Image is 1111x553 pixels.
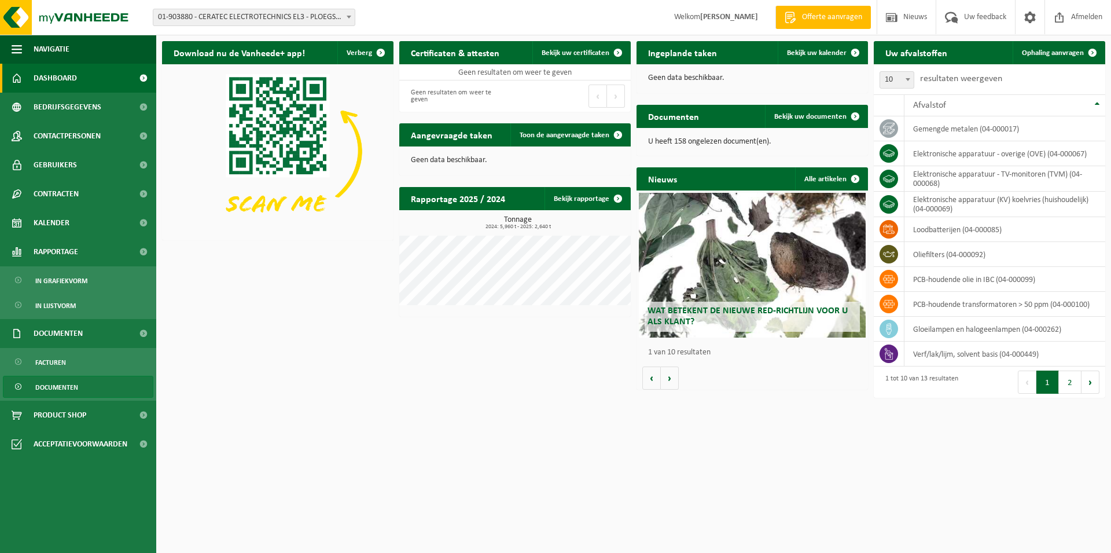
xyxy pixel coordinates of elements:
h2: Download nu de Vanheede+ app! [162,41,317,64]
span: Kalender [34,208,69,237]
span: Bekijk uw documenten [774,113,847,120]
p: U heeft 158 ongelezen document(en). [648,138,856,146]
span: In grafiekvorm [35,270,87,292]
a: Wat betekent de nieuwe RED-richtlijn voor u als klant? [639,193,866,338]
td: loodbatterijen (04-000085) [904,217,1105,242]
span: Ophaling aanvragen [1022,49,1084,57]
button: Previous [1018,371,1036,394]
h2: Ingeplande taken [637,41,729,64]
a: Facturen [3,351,153,373]
td: elektronische apparatuur - TV-monitoren (TVM) (04-000068) [904,166,1105,192]
span: Verberg [347,49,372,57]
span: Navigatie [34,35,69,64]
td: gloeilampen en halogeenlampen (04-000262) [904,317,1105,342]
button: Next [607,85,625,108]
td: gemengde metalen (04-000017) [904,116,1105,141]
a: Ophaling aanvragen [1013,41,1104,64]
span: 10 [880,72,914,88]
span: Bekijk uw certificaten [542,49,609,57]
p: Geen data beschikbaar. [411,156,619,164]
td: Geen resultaten om weer te geven [399,64,631,80]
span: Afvalstof [913,101,946,110]
h2: Documenten [637,105,711,127]
button: Verberg [337,41,392,64]
strong: [PERSON_NAME] [700,13,758,21]
span: In lijstvorm [35,295,76,317]
a: Offerte aanvragen [775,6,871,29]
button: 2 [1059,371,1081,394]
td: elektronische apparatuur - overige (OVE) (04-000067) [904,141,1105,166]
label: resultaten weergeven [920,74,1002,83]
span: Bekijk uw kalender [787,49,847,57]
button: Next [1081,371,1099,394]
h2: Aangevraagde taken [399,123,504,146]
span: Wat betekent de nieuwe RED-richtlijn voor u als klant? [648,306,848,327]
span: Gebruikers [34,151,77,180]
span: Bedrijfsgegevens [34,93,101,122]
a: Bekijk uw documenten [765,105,867,128]
h2: Rapportage 2025 / 2024 [399,187,517,210]
span: 01-903880 - CERATEC ELECTROTECHNICS EL3 - PLOEGSTEERT [153,9,355,25]
button: Vorige [642,367,661,390]
td: PCB-houdende olie in IBC (04-000099) [904,267,1105,292]
a: Alle artikelen [795,167,867,191]
div: Geen resultaten om weer te geven [405,83,509,109]
div: 1 tot 10 van 13 resultaten [880,369,958,395]
p: 1 van 10 resultaten [648,349,862,357]
h2: Nieuws [637,167,689,190]
span: 10 [880,71,914,89]
a: Bekijk rapportage [545,187,630,210]
span: Contactpersonen [34,122,101,151]
span: Documenten [34,319,83,348]
button: Previous [588,85,607,108]
a: In grafiekvorm [3,269,153,291]
span: Rapportage [34,237,78,266]
td: PCB-houdende transformatoren > 50 ppm (04-000100) [904,292,1105,317]
span: Facturen [35,351,66,373]
td: oliefilters (04-000092) [904,242,1105,267]
a: Toon de aangevraagde taken [510,123,630,147]
span: Dashboard [34,64,77,93]
span: 01-903880 - CERATEC ELECTROTECHNICS EL3 - PLOEGSTEERT [153,9,355,26]
h2: Uw afvalstoffen [874,41,959,64]
span: Acceptatievoorwaarden [34,430,127,459]
a: Bekijk uw certificaten [532,41,630,64]
a: Bekijk uw kalender [778,41,867,64]
span: 2024: 5,960 t - 2025: 2,640 t [405,224,631,230]
h2: Certificaten & attesten [399,41,511,64]
span: Product Shop [34,401,86,430]
a: In lijstvorm [3,294,153,316]
button: Volgende [661,367,679,390]
p: Geen data beschikbaar. [648,74,856,82]
span: Offerte aanvragen [799,12,865,23]
img: Download de VHEPlus App [162,64,393,238]
span: Contracten [34,180,79,208]
h3: Tonnage [405,216,631,230]
td: elektronische apparatuur (KV) koelvries (huishoudelijk) (04-000069) [904,192,1105,217]
td: verf/lak/lijm, solvent basis (04-000449) [904,342,1105,367]
span: Documenten [35,376,78,398]
a: Documenten [3,376,153,398]
span: Toon de aangevraagde taken [520,131,609,139]
button: 1 [1036,371,1059,394]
